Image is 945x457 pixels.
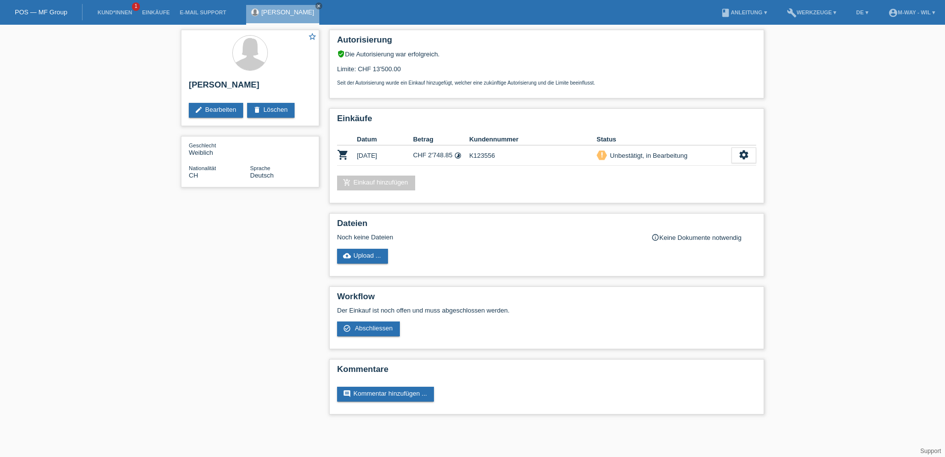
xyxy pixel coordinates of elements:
[337,292,756,307] h2: Workflow
[337,387,434,402] a: commentKommentar hinzufügen ...
[137,9,174,15] a: Einkäufe
[469,134,597,145] th: Kundennummer
[597,134,731,145] th: Status
[337,114,756,129] h2: Einkäufe
[343,324,351,332] i: check_circle_outline
[651,233,756,241] div: Keine Dokumente notwendig
[599,151,605,158] i: priority_high
[189,142,216,148] span: Geschlecht
[337,50,756,58] div: Die Autorisierung war erfolgreich.
[337,176,415,190] a: add_shopping_cartEinkauf hinzufügen
[782,9,842,15] a: buildWerkzeuge ▾
[337,249,388,264] a: cloud_uploadUpload ...
[343,390,351,398] i: comment
[337,365,756,379] h2: Kommentare
[189,172,198,179] span: Schweiz
[308,32,317,43] a: star_border
[337,219,756,233] h2: Dateien
[738,149,749,160] i: settings
[189,141,250,156] div: Weiblich
[888,8,898,18] i: account_circle
[851,9,873,15] a: DE ▾
[651,233,659,241] i: info_outline
[308,32,317,41] i: star_border
[337,35,756,50] h2: Autorisierung
[607,150,687,161] div: Unbestätigt, in Bearbeitung
[721,8,730,18] i: book
[132,2,140,11] span: 1
[337,80,756,86] p: Seit der Autorisierung wurde ein Einkauf hinzugefügt, welcher eine zukünftige Autorisierung und d...
[250,172,274,179] span: Deutsch
[189,103,243,118] a: editBearbeiten
[787,8,797,18] i: build
[189,165,216,171] span: Nationalität
[189,80,311,95] h2: [PERSON_NAME]
[337,149,349,161] i: POSP00026658
[355,324,393,332] span: Abschliessen
[247,103,295,118] a: deleteLöschen
[337,50,345,58] i: verified_user
[315,2,322,9] a: close
[337,58,756,86] div: Limite: CHF 13'500.00
[195,106,203,114] i: edit
[413,134,470,145] th: Betrag
[357,145,413,166] td: [DATE]
[261,8,314,16] a: [PERSON_NAME]
[343,179,351,186] i: add_shopping_cart
[253,106,261,114] i: delete
[337,321,400,336] a: check_circle_outline Abschliessen
[343,252,351,260] i: cloud_upload
[454,152,462,159] i: 24 Raten
[469,145,597,166] td: K123556
[357,134,413,145] th: Datum
[337,307,756,314] p: Der Einkauf ist noch offen und muss abgeschlossen werden.
[413,145,470,166] td: CHF 2'748.85
[337,233,639,241] div: Noch keine Dateien
[920,448,941,455] a: Support
[316,3,321,8] i: close
[92,9,137,15] a: Kund*innen
[175,9,231,15] a: E-Mail Support
[716,9,772,15] a: bookAnleitung ▾
[15,8,67,16] a: POS — MF Group
[250,165,270,171] span: Sprache
[883,9,940,15] a: account_circlem-way - Wil ▾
